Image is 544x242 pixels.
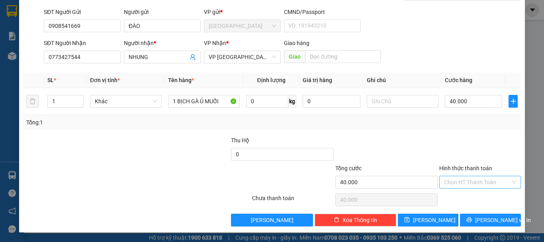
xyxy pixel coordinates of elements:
[288,95,296,108] span: kg
[47,77,54,83] span: SL
[413,216,456,224] span: [PERSON_NAME]
[124,39,201,47] div: Người nhận
[439,165,492,171] label: Hình thức thanh toán
[404,217,410,223] span: save
[26,118,211,127] div: Tổng: 1
[90,77,120,83] span: Đơn vị tính
[509,98,517,104] span: plus
[335,165,362,171] span: Tổng cước
[284,50,305,63] span: Giao
[342,216,377,224] span: Xóa Thông tin
[231,137,249,144] span: Thu Hộ
[44,8,121,16] div: SĐT Người Gửi
[334,217,339,223] span: delete
[315,214,396,226] button: deleteXóa Thông tin
[284,8,361,16] div: CMND/Passport
[44,39,121,47] div: SĐT Người Nhận
[445,77,472,83] span: Cước hàng
[398,214,459,226] button: save[PERSON_NAME]
[460,214,521,226] button: printer[PERSON_NAME] và In
[124,8,201,16] div: Người gửi
[251,216,294,224] span: [PERSON_NAME]
[95,95,157,107] span: Khác
[231,214,313,226] button: [PERSON_NAME]
[209,51,276,63] span: VP Ninh Hòa
[466,217,472,223] span: printer
[303,95,360,108] input: 0
[303,77,332,83] span: Giá trị hàng
[168,95,240,108] input: VD: Bàn, Ghế
[257,77,285,83] span: Định lượng
[204,40,226,46] span: VP Nhận
[475,216,531,224] span: [PERSON_NAME] và In
[251,194,335,208] div: Chưa thanh toán
[305,50,381,63] input: Dọc đường
[204,8,281,16] div: VP gửi
[364,73,442,88] th: Ghi chú
[190,54,196,60] span: user-add
[367,95,438,108] input: Ghi Chú
[168,77,194,83] span: Tên hàng
[209,20,276,32] span: Đà Lạt
[284,40,309,46] span: Giao hàng
[26,95,39,108] button: delete
[509,95,518,108] button: plus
